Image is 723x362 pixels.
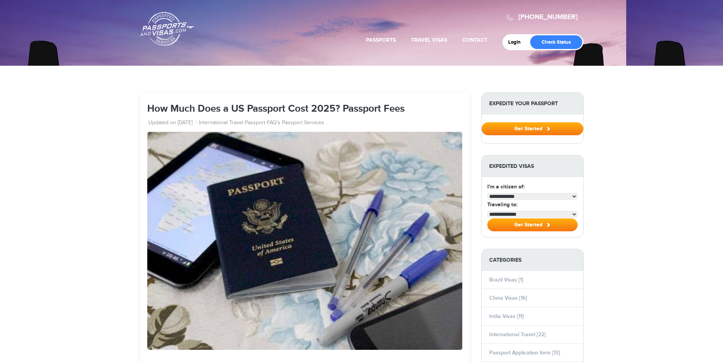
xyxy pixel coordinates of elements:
[518,13,578,21] a: [PHONE_NUMBER]
[199,119,243,127] a: International Travel
[462,37,487,43] a: Contact
[487,201,517,209] label: Traveling to:
[245,119,280,127] a: Passport FAQ's
[489,295,527,301] a: China Visas [16]
[482,122,583,135] button: Get Started
[489,313,524,319] a: India Visas [11]
[508,39,526,45] a: Login
[147,132,462,349] img: 540x373xus-passport-tablet-smartphone-pens_jpg_pagespeed_ic_5uvnc4ywxv_-_28de80_-_2186b91805bf8f8...
[530,35,582,49] a: Check Status
[482,93,583,114] strong: Expedite Your Passport
[140,12,194,46] a: Passports & [DOMAIN_NAME]
[148,119,197,127] li: Updated on [DATE]
[487,218,578,231] button: Get Started
[147,104,462,115] h1: How Much Does a US Passport Cost 2025? Passport Fees
[411,37,447,43] a: Travel Visas
[282,119,324,127] a: Passport Services
[482,125,583,131] a: Get Started
[489,349,560,356] a: Passport Application form [13]
[366,37,396,43] a: Passports
[489,331,546,338] a: International Travel [22]
[487,183,525,191] label: I'm a citizen of:
[482,155,583,177] strong: Expedited Visas
[489,277,523,283] a: Brazil Visas [1]
[482,249,583,271] strong: Categories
